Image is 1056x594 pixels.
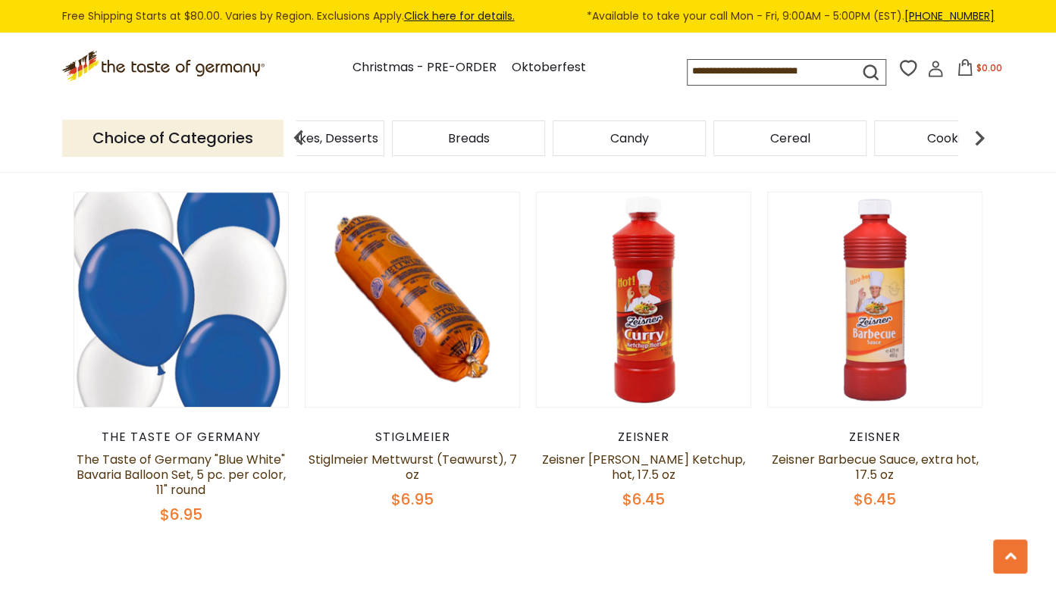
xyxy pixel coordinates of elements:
[448,133,490,144] a: Breads
[308,451,516,483] a: Stiglmeier Mettwurst (Teawurst), 7 oz
[772,451,979,483] a: Zeisner Barbecue Sauce, extra hot, 17.5 oz
[306,192,520,407] img: Stiglmeier Mettwurst (Teawurst), 7 oz
[160,504,202,525] span: $6.95
[404,8,515,23] a: Click here for details.
[947,59,1011,82] button: $0.00
[854,489,896,510] span: $6.45
[976,61,1002,74] span: $0.00
[353,58,497,78] a: Christmas - PRE-ORDER
[587,8,995,25] span: *Available to take your call Mon - Fri, 9:00AM - 5:00PM (EST).
[610,133,649,144] a: Candy
[964,123,995,153] img: next arrow
[536,430,752,445] div: Zeisner
[542,451,745,483] a: Zeisner [PERSON_NAME] Ketchup, hot, 17.5 oz
[62,120,284,157] p: Choice of Categories
[767,430,983,445] div: Zeisner
[622,489,665,510] span: $6.45
[927,133,974,144] a: Cookies
[62,8,995,25] div: Free Shipping Starts at $80.00. Varies by Region. Exclusions Apply.
[284,123,314,153] img: previous arrow
[391,489,434,510] span: $6.95
[74,430,290,445] div: The Taste of Germany
[77,451,286,499] a: The Taste of Germany "Blue White" Bavaria Balloon Set, 5 pc. per color, 11" round
[537,192,751,407] img: Zeisner Curry Ketchup, hot, 17.5 oz
[305,430,521,445] div: Stiglmeier
[770,133,810,144] a: Cereal
[904,8,995,23] a: [PHONE_NUMBER]
[512,58,586,78] a: Oktoberfest
[74,192,289,407] img: The Taste of Germany "Blue White" Bavaria Balloon Set, 5 pc. per color, 11" round
[768,192,982,407] img: Zeisner Barbecue Sauce, extra hot, 17.5 oz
